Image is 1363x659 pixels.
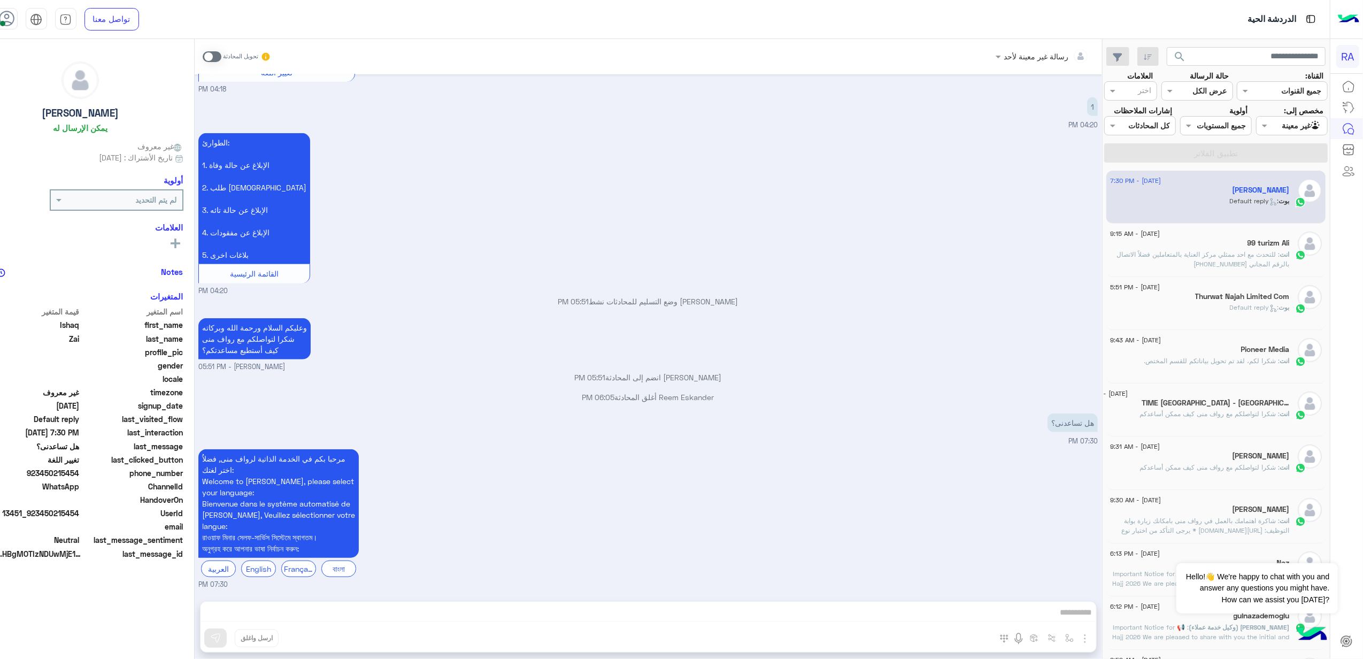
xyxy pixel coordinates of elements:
img: defaultAdmin.png [1298,338,1322,362]
p: الدردشة الحية [1248,12,1296,27]
span: [DATE] - 7:30 PM [1111,176,1161,186]
div: বাংলা [321,561,356,577]
span: timezone [81,387,183,398]
span: last_message [81,441,183,452]
button: search [1167,47,1193,70]
span: 07:30 PM [1068,437,1098,445]
span: [DATE] - 5:51 PM [1111,282,1160,292]
h5: Ismail Saber [1233,505,1290,514]
img: defaultAdmin.png [1298,179,1322,203]
span: بوت [1279,303,1290,311]
span: [PERSON_NAME] - 05:51 PM [198,362,285,372]
p: Reem Eskander أغلق المحادثة [198,392,1098,403]
span: تغيير اللغة [261,68,292,77]
span: last_interaction [81,427,183,438]
span: انت [1280,410,1290,418]
h5: [PERSON_NAME] [42,107,119,119]
small: تحويل المحادثة [223,52,258,61]
span: 04:20 PM [1068,121,1098,129]
span: تاريخ الأشتراك : [DATE] [99,152,173,163]
img: defaultAdmin.png [1298,232,1322,256]
span: last_name [81,333,183,344]
h5: gulnazademoglu [1234,611,1290,620]
p: 14/9/2025, 5:51 PM [198,318,311,359]
span: signup_date [81,400,183,411]
img: Logo [1338,8,1359,30]
span: first_name [81,319,183,331]
label: القناة: [1305,70,1323,81]
span: اسم المتغير [81,306,183,317]
h5: TIME Ruba Hotel - Makkah فندق تايم ربا [1142,399,1290,408]
span: 05:51 PM [558,297,589,306]
span: last_message_sentiment [81,534,183,546]
h6: Notes [161,267,183,277]
button: تطبيق الفلاتر [1104,143,1328,163]
img: tab [30,13,42,26]
span: Hello!👋 We're happy to chat with you and answer any questions you might have. How can we assist y... [1176,563,1337,614]
span: profile_pic [81,347,183,358]
span: انت [1280,517,1290,525]
span: انت [1280,463,1290,471]
h5: Pioneer Media [1241,345,1290,354]
span: : Default reply [1230,197,1279,205]
span: 06:05 PM [582,393,615,402]
p: 14/9/2025, 4:20 PM [198,133,310,264]
img: tab [1304,12,1318,26]
p: [PERSON_NAME] انضم إلى المحادثة [198,372,1098,383]
h5: Ishaq Zai [1233,186,1290,195]
span: last_visited_flow [81,413,183,425]
label: إشارات الملاحظات [1114,105,1172,116]
span: gender [81,360,183,371]
a: تواصل معنا [84,8,139,30]
span: HandoverOn [81,494,183,505]
img: defaultAdmin.png [62,62,98,98]
span: [DATE] - 9:43 AM [1111,335,1161,345]
h5: 99 turizm Ali [1248,239,1290,248]
span: 04:20 PM [198,286,228,296]
div: Français [281,561,316,577]
span: email [81,521,183,532]
img: defaultAdmin.png [1298,604,1322,629]
p: [PERSON_NAME] وضع التسليم للمحادثات نشط [198,296,1098,307]
span: 07:30 PM [198,580,228,590]
img: tab [59,13,72,26]
label: مخصص إلى: [1284,105,1323,116]
span: 04:18 PM [198,85,226,95]
img: WhatsApp [1295,623,1306,633]
label: العلامات [1128,70,1153,81]
div: العربية [201,561,236,577]
h5: Joe [1233,451,1290,461]
span: شكرا لتواصلكم مع رواف منى كيف ممكن أساعدكم [1140,410,1280,418]
div: RA [1336,45,1359,68]
span: ChannelId [81,481,183,492]
span: [PERSON_NAME] (وكيل خدمة عملاء) [1189,623,1290,631]
img: WhatsApp [1295,197,1306,208]
img: WhatsApp [1295,463,1306,473]
span: phone_number [81,468,183,479]
span: للتحدث مع احد ممثلي مركز العناية بالمتعاملين فضلاً الاتصال بالرقم المجاني +9668001110605 [1117,250,1290,268]
span: [DATE] - 9:15 AM [1111,229,1160,239]
a: tab [55,8,76,30]
img: defaultAdmin.png [1298,445,1322,469]
span: القائمة الرئيسية [230,269,279,278]
img: WhatsApp [1295,250,1306,260]
p: 14/9/2025, 7:30 PM [198,449,359,558]
p: 14/9/2025, 7:30 PM [1048,413,1098,432]
span: UserId [81,508,183,519]
span: : Default reply [1230,303,1279,311]
span: [DATE] - 6:13 PM [1111,549,1160,558]
span: انت [1280,357,1290,365]
img: WhatsApp [1295,516,1306,527]
div: English [241,561,276,577]
img: WhatsApp [1295,303,1306,314]
h5: Thurwat Najah Limited Com [1195,292,1290,301]
img: defaultAdmin.png [1298,392,1322,416]
h6: يمكن الإرسال له [53,123,107,133]
span: شكرا لكم، لقد تم تحويل بياناتكم للقسم المختص. [1144,357,1280,365]
span: شاكرة اهتمامك بالعمل في رواف منى بامكانك زيارة بوابة التوظيف: https://haj.rawafmina.sa/jobs * يرج... [1122,517,1290,544]
span: [DATE] - 6:12 PM [1111,602,1160,611]
p: 14/9/2025, 4:20 PM [1087,97,1098,116]
span: last_message_id [87,548,183,560]
label: أولوية [1230,105,1248,116]
span: [DATE] - 9:31 AM [1079,389,1128,399]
